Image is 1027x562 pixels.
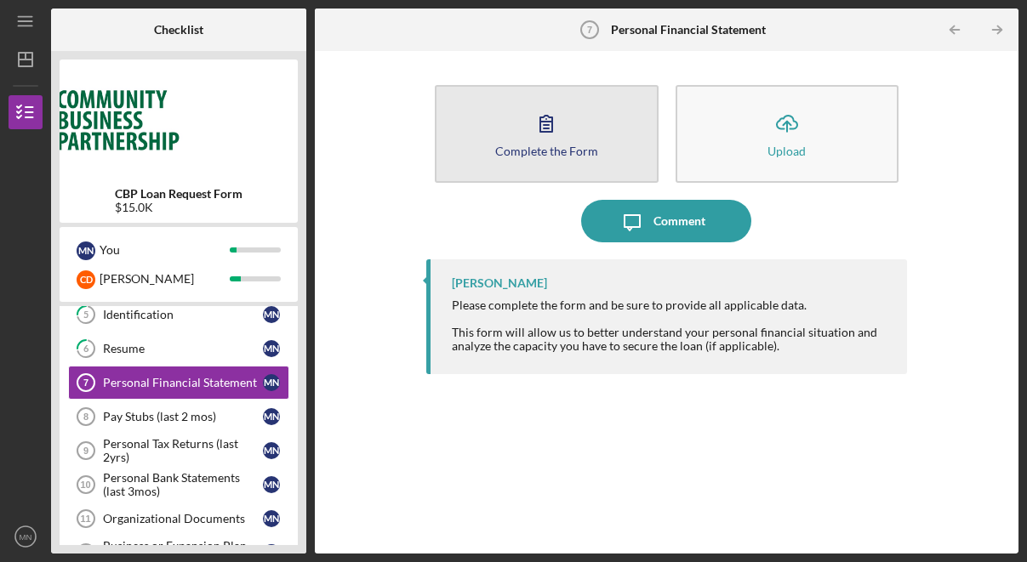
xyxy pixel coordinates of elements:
[435,85,658,183] button: Complete the Form
[103,376,263,389] div: Personal Financial Statement
[452,298,890,312] div: Please complete the form and be sure to provide all applicable data.
[263,306,280,323] div: M N
[100,236,230,264] div: You
[68,434,289,468] a: 9Personal Tax Returns (last 2yrs)MN
[767,145,806,157] div: Upload
[20,532,32,542] text: MN
[103,471,263,498] div: Personal Bank Statements (last 3mos)
[263,340,280,357] div: M N
[103,512,263,525] div: Organizational Documents
[83,378,88,388] tspan: 7
[100,264,230,293] div: [PERSON_NAME]
[60,68,298,170] img: Product logo
[653,200,705,242] div: Comment
[263,544,280,561] div: M N
[9,519,43,553] button: MN
[80,480,90,490] tspan: 10
[581,200,751,242] button: Comment
[68,468,289,502] a: 10Personal Bank Statements (last 3mos)MN
[83,446,88,456] tspan: 9
[586,25,591,35] tspan: 7
[115,187,242,201] b: CBP Loan Request Form
[83,309,88,321] tspan: 5
[263,510,280,527] div: M N
[611,23,766,37] b: Personal Financial Statement
[68,332,289,366] a: 6ResumeMN
[103,308,263,321] div: Identification
[495,145,598,157] div: Complete the Form
[263,476,280,493] div: M N
[154,23,203,37] b: Checklist
[263,408,280,425] div: M N
[103,437,263,464] div: Personal Tax Returns (last 2yrs)
[452,276,547,290] div: [PERSON_NAME]
[676,85,899,183] button: Upload
[68,400,289,434] a: 8Pay Stubs (last 2 mos)MN
[115,201,242,214] div: $15.0K
[80,514,90,524] tspan: 11
[77,241,95,260] div: M N
[263,374,280,391] div: M N
[83,343,89,355] tspan: 6
[68,366,289,400] a: 7Personal Financial StatementMN
[68,298,289,332] a: 5IdentificationMN
[103,410,263,423] div: Pay Stubs (last 2 mos)
[452,326,890,353] div: This form will allow us to better understand your personal financial situation and analyze the ca...
[68,502,289,536] a: 11Organizational DocumentsMN
[83,412,88,422] tspan: 8
[263,442,280,459] div: M N
[103,342,263,355] div: Resume
[77,270,95,289] div: C D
